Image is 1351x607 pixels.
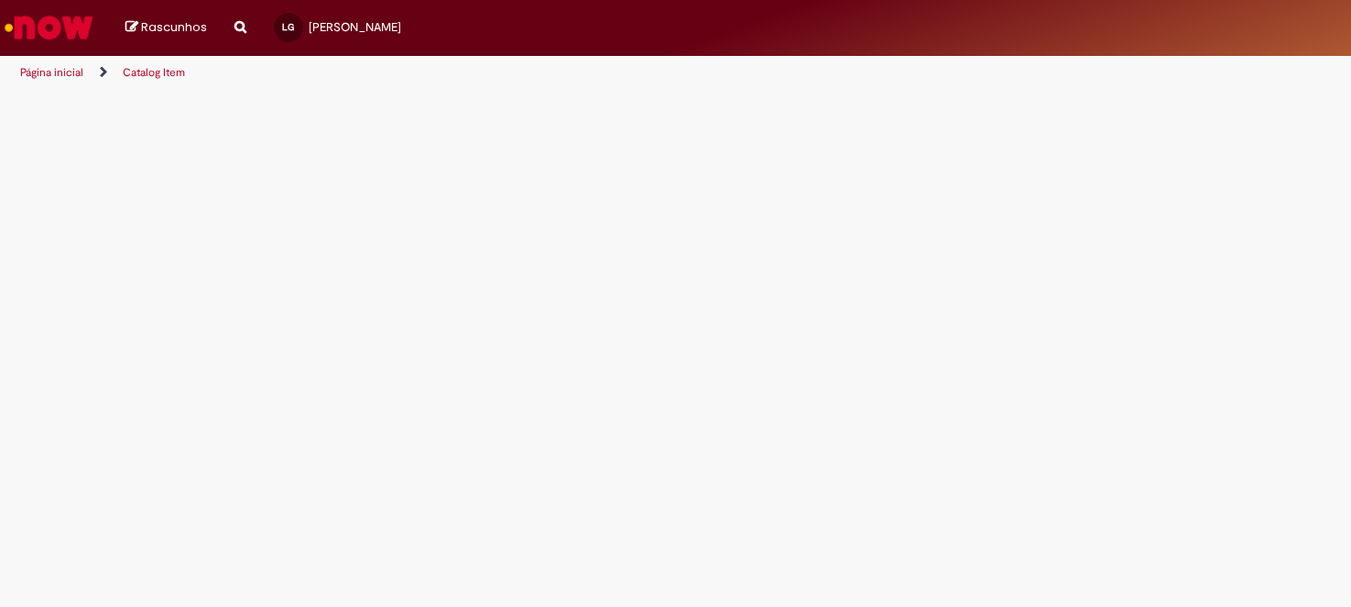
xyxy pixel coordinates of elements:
ul: Trilhas de página [14,56,887,90]
a: Catalog Item [123,65,185,80]
span: LG [282,21,294,33]
img: ServiceNow [2,9,96,46]
a: Página inicial [20,65,83,80]
span: Rascunhos [141,18,207,36]
span: [PERSON_NAME] [309,19,401,35]
a: Rascunhos [125,19,207,37]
